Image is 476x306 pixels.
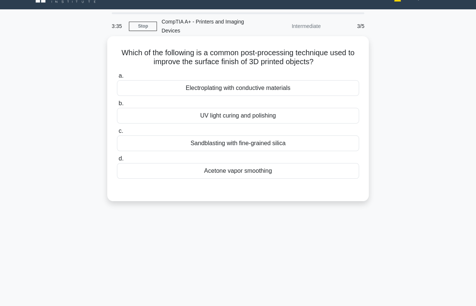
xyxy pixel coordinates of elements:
[117,80,359,96] div: Electroplating with conductive materials
[118,72,123,79] span: a.
[118,128,123,134] span: c.
[117,163,359,179] div: Acetone vapor smoothing
[117,108,359,124] div: UV light curing and polishing
[157,14,260,38] div: CompTIA A+ - Printers and Imaging Devices
[118,155,123,162] span: d.
[325,19,369,34] div: 3/5
[107,19,129,34] div: 3:35
[117,135,359,151] div: Sandblasting with fine-grained silica
[116,48,360,67] h5: Which of the following is a common post-processing technique used to improve the surface finish o...
[129,22,157,31] a: Stop
[260,19,325,34] div: Intermediate
[118,100,123,106] span: b.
